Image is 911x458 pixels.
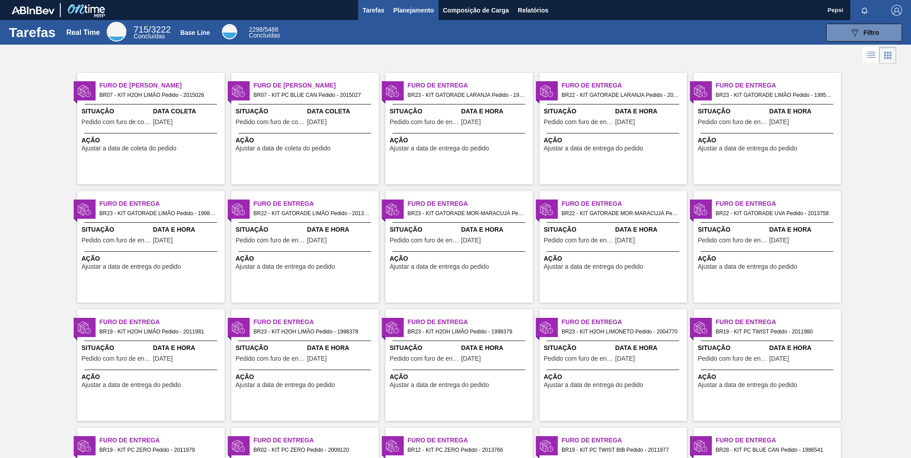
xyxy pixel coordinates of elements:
span: Pedido com furo de entrega [82,355,151,362]
img: status [232,84,245,98]
img: status [540,439,553,453]
span: Data Coleta [153,107,222,116]
span: 01/08/2025, [461,237,481,244]
span: 23/08/2025, [307,237,327,244]
span: Ajustar a data de entrega do pedido [236,382,335,388]
span: Situação [390,343,459,353]
img: status [694,321,707,334]
span: Data e Hora [769,225,839,234]
span: 25/08/2025 [153,119,173,125]
div: Visão em Cards [879,47,896,64]
span: Ajustar a data de entrega do pedido [698,382,798,388]
span: Ação [236,136,376,145]
img: status [694,203,707,216]
span: Situação [544,107,613,116]
span: Ajustar a data de entrega do pedido [236,263,335,270]
div: Real Time [107,22,126,42]
span: Ação [698,372,839,382]
span: Situação [82,225,151,234]
span: Furo de Entrega [716,317,841,327]
span: Pedido com furo de entrega [544,237,613,244]
span: BR19 - KIT PC ZERO Pedido - 2011979 [100,445,217,455]
span: Situação [544,343,613,353]
span: 01/08/2025, [153,237,173,244]
span: Data e Hora [769,107,839,116]
span: 25/08/2025 [307,119,327,125]
span: Furo de Entrega [562,199,687,208]
span: Ajustar a data de coleta do pedido [236,145,331,152]
img: status [386,439,399,453]
h1: Tarefas [9,27,56,37]
span: Situação [698,343,767,353]
span: Pedido com furo de entrega [390,237,459,244]
span: Furo de Entrega [408,436,533,445]
span: Pedido com furo de coleta [82,119,151,125]
span: Ação [390,136,531,145]
span: 23/08/2025, [615,119,635,125]
img: status [540,203,553,216]
span: Furo de Entrega [562,317,687,327]
span: BR22 - KIT GATORADE LIMÃO Pedido - 2013761 [254,208,372,218]
span: Situação [698,225,767,234]
span: Data e Hora [615,343,685,353]
span: BR22 - KIT GATORADE LARANJA Pedido - 2013760 [562,90,680,100]
span: / 3222 [134,25,171,34]
span: Pedido com furo de entrega [82,237,151,244]
span: Data Coleta [307,107,376,116]
span: Ajustar a data de entrega do pedido [82,382,181,388]
span: Ajustar a data de entrega do pedido [390,382,489,388]
span: Ajustar a data de coleta do pedido [82,145,177,152]
img: Logout [891,5,902,16]
span: Pedido com furo de entrega [698,355,767,362]
span: Furo de Entrega [716,199,841,208]
span: Data e Hora [615,107,685,116]
span: BR19 - KIT PC TWIST Pedido - 2011980 [716,327,834,337]
div: Base Line [180,29,210,36]
span: Pedido com furo de entrega [390,355,459,362]
span: Data e Hora [307,343,376,353]
span: Planejamento [393,5,434,16]
img: status [78,84,91,98]
img: status [232,321,245,334]
span: Data e Hora [461,107,531,116]
span: Furo de Entrega [254,317,379,327]
span: Situação [390,225,459,234]
span: Ação [544,136,685,145]
span: BR28 - KIT PC BLUE CAN Pedido - 1986541 [716,445,834,455]
span: BR23 - KIT H2OH LIMÃO Pedido - 1998378 [254,327,372,337]
span: Concluídas [134,33,165,40]
span: Situação [82,343,151,353]
span: Furo de Entrega [716,81,841,90]
span: Situação [390,107,459,116]
span: Ação [236,254,376,263]
span: Furo de Entrega [100,199,225,208]
span: BR23 - KIT H2OH LIMÃO Pedido - 1998379 [408,327,526,337]
span: Furo de Entrega [100,436,225,445]
span: BR07 - KIT H2OH LIMÃO Pedido - 2015026 [100,90,217,100]
span: Data e Hora [615,225,685,234]
span: Pedido com furo de entrega [236,237,305,244]
span: Data e Hora [153,225,222,234]
span: Pedido com furo de entrega [390,119,459,125]
span: Filtro [864,29,879,36]
span: Situação [236,225,305,234]
span: BR02 - KIT PC ZERO Pedido - 2009120 [254,445,372,455]
span: Concluídas [249,32,280,39]
span: Furo de Entrega [254,436,379,445]
img: status [540,321,553,334]
span: BR23 - KIT GATORADE MOR-MARACUJÁ Pedido - 1998301 [408,208,526,218]
img: status [232,439,245,453]
span: BR23 - KIT GATORADE LARANJA Pedido - 1998299 [408,90,526,100]
button: Notificações [850,4,879,17]
div: Real Time [66,29,100,37]
span: Data e Hora [153,343,222,353]
span: Ajustar a data de entrega do pedido [390,145,489,152]
span: BR22 - KIT GATORADE UVA Pedido - 2013758 [716,208,834,218]
span: Ação [544,372,685,382]
span: Situação [236,107,305,116]
div: Base Line [222,24,237,39]
span: 01/08/2025, [461,119,481,125]
span: Pedido com furo de entrega [698,119,767,125]
span: Ação [390,254,531,263]
span: Ação [82,254,222,263]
